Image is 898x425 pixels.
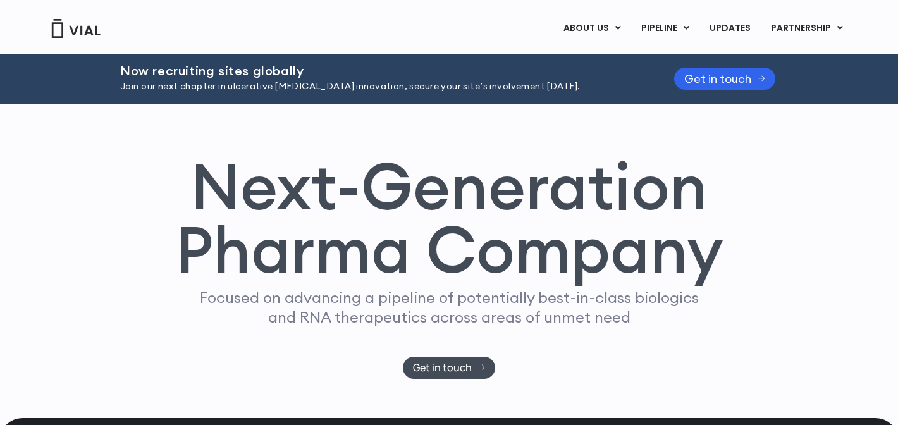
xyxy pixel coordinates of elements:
a: PARTNERSHIPMenu Toggle [761,18,853,39]
p: Join our next chapter in ulcerative [MEDICAL_DATA] innovation, secure your site’s involvement [DA... [120,80,643,94]
span: Get in touch [413,363,472,373]
p: Focused on advancing a pipeline of potentially best-in-class biologics and RNA therapeutics acros... [194,288,704,327]
a: UPDATES [699,18,760,39]
a: Get in touch [674,68,775,90]
span: Get in touch [684,74,751,83]
a: Get in touch [403,357,496,379]
img: Vial Logo [51,19,101,38]
h1: Next-Generation Pharma Company [175,154,723,282]
a: PIPELINEMenu Toggle [631,18,699,39]
a: ABOUT USMenu Toggle [553,18,630,39]
h2: Now recruiting sites globally [120,64,643,78]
